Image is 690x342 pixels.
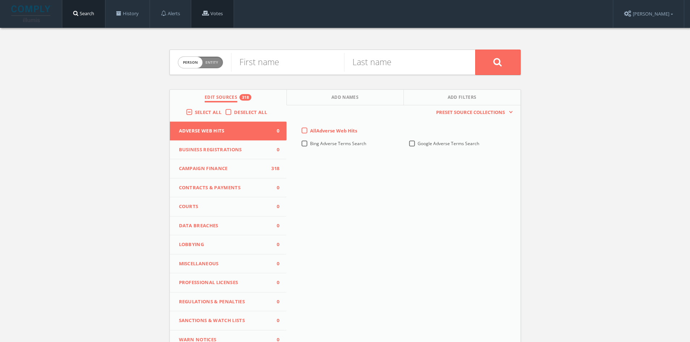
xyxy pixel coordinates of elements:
[179,317,269,324] span: Sanctions & Watch Lists
[179,222,269,229] span: Data Breaches
[179,241,269,248] span: Lobbying
[170,254,287,274] button: Miscellaneous0
[195,109,221,115] span: Select All
[170,216,287,236] button: Data Breaches0
[178,57,202,68] span: person
[268,127,279,135] span: 0
[170,178,287,198] button: Contracts & Payments0
[205,94,237,102] span: Edit Sources
[331,94,359,102] span: Add Names
[448,94,477,102] span: Add Filters
[179,260,269,267] span: Miscellaneous
[268,146,279,153] span: 0
[170,159,287,178] button: Campaign Finance318
[179,184,269,191] span: Contracts & Payments
[268,260,279,267] span: 0
[310,140,366,147] span: Bing Adverse Terms Search
[310,127,357,134] span: All Adverse Web Hits
[170,122,287,140] button: Adverse Web Hits0
[170,90,287,105] button: Edit Sources318
[268,184,279,191] span: 0
[268,222,279,229] span: 0
[234,109,267,115] span: Deselect All
[179,298,269,305] span: Regulations & Penalties
[268,203,279,210] span: 0
[239,94,251,101] div: 318
[170,311,287,330] button: Sanctions & Watch Lists0
[179,146,269,153] span: Business Registrations
[205,60,218,65] span: Entity
[268,165,279,172] span: 318
[170,235,287,254] button: Lobbying0
[170,197,287,216] button: Courts0
[268,317,279,324] span: 0
[268,279,279,286] span: 0
[179,203,269,210] span: Courts
[179,127,269,135] span: Adverse Web Hits
[418,140,479,147] span: Google Adverse Terms Search
[268,241,279,248] span: 0
[179,165,269,172] span: Campaign Finance
[432,109,509,116] span: Preset Source Collections
[179,279,269,286] span: Professional Licenses
[170,140,287,160] button: Business Registrations0
[11,5,52,22] img: illumis
[268,298,279,305] span: 0
[170,273,287,292] button: Professional Licenses0
[404,90,520,105] button: Add Filters
[287,90,404,105] button: Add Names
[170,292,287,312] button: Regulations & Penalties0
[432,109,513,116] button: Preset Source Collections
